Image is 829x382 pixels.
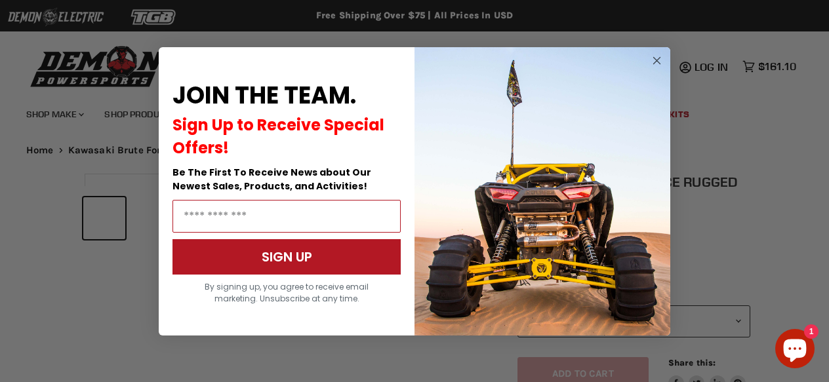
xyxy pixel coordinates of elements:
[649,52,665,69] button: Close dialog
[771,329,819,372] inbox-online-store-chat: Shopify online store chat
[172,239,401,275] button: SIGN UP
[205,281,369,304] span: By signing up, you agree to receive email marketing. Unsubscribe at any time.
[172,114,384,159] span: Sign Up to Receive Special Offers!
[172,166,371,193] span: Be The First To Receive News about Our Newest Sales, Products, and Activities!
[172,200,401,233] input: Email Address
[415,47,670,335] img: a9095488-b6e7-41ba-879d-588abfab540b.jpeg
[172,79,356,112] span: JOIN THE TEAM.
